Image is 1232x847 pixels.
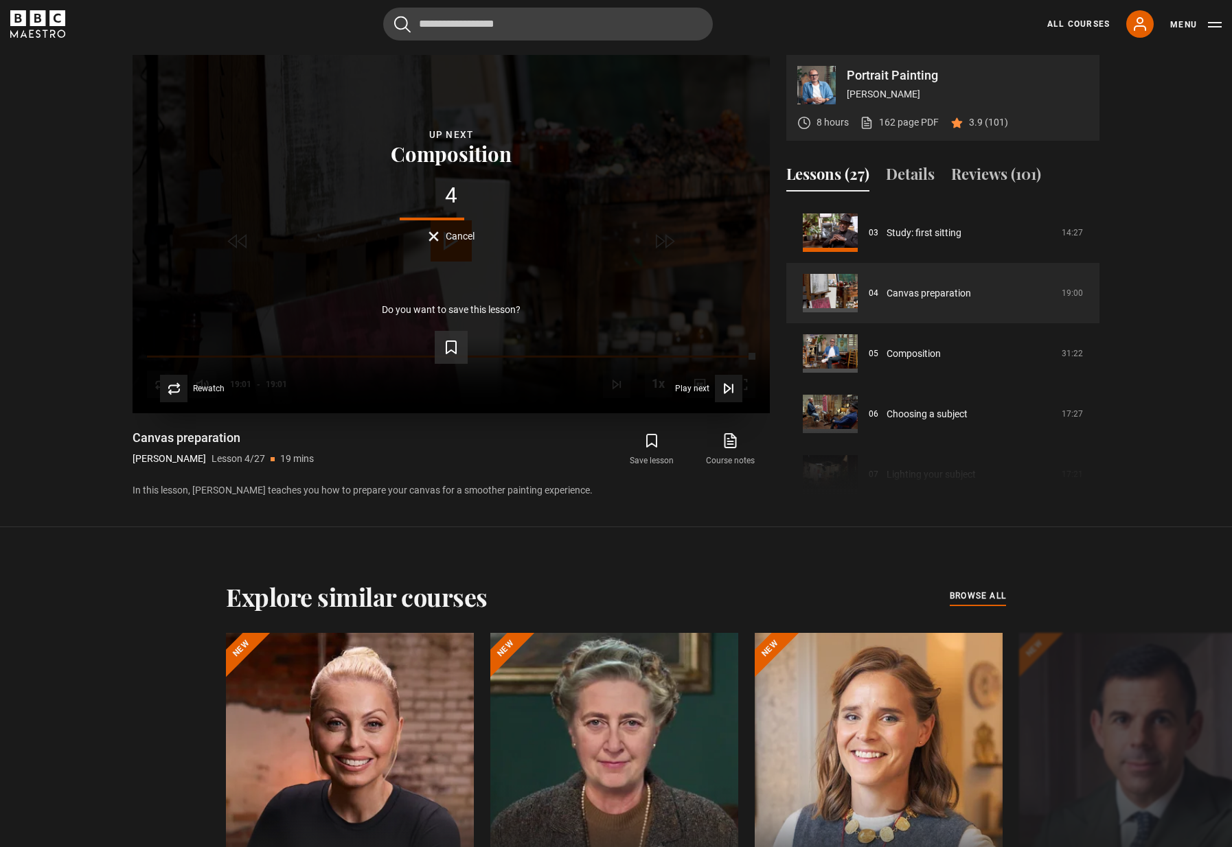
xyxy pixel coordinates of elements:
[675,384,709,393] span: Play next
[280,452,314,466] p: 19 mins
[446,231,475,241] span: Cancel
[847,69,1088,82] p: Portrait Painting
[429,231,475,242] button: Cancel
[383,8,713,40] input: Search
[133,55,770,413] video-js: Video Player
[387,143,516,164] button: Composition
[860,115,939,130] a: 162 page PDF
[160,375,225,402] button: Rewatch
[950,589,1006,603] span: browse all
[212,452,265,466] p: Lesson 4/27
[613,430,691,469] button: Save lesson
[133,483,770,498] p: In this lesson, [PERSON_NAME] teaches you how to prepare your canvas for a smoother painting expe...
[394,16,411,33] button: Submit the search query
[692,430,770,469] a: Course notes
[887,286,971,301] a: Canvas preparation
[1047,18,1110,30] a: All Courses
[969,115,1008,130] p: 3.9 (101)
[226,582,488,611] h2: Explore similar courses
[950,589,1006,604] a: browse all
[786,163,869,192] button: Lessons (27)
[1170,18,1222,32] button: Toggle navigation
[817,115,849,130] p: 8 hours
[951,163,1041,192] button: Reviews (101)
[887,407,968,421] a: Choosing a subject
[887,347,941,361] a: Composition
[193,384,225,393] span: Rewatch
[133,430,314,446] h1: Canvas preparation
[133,452,206,466] p: [PERSON_NAME]
[887,226,961,240] a: Study: first sitting
[155,185,748,207] div: 4
[10,10,65,38] svg: BBC Maestro
[886,163,935,192] button: Details
[675,375,742,402] button: Play next
[847,87,1088,102] p: [PERSON_NAME]
[155,127,748,143] div: Up next
[382,305,521,314] p: Do you want to save this lesson?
